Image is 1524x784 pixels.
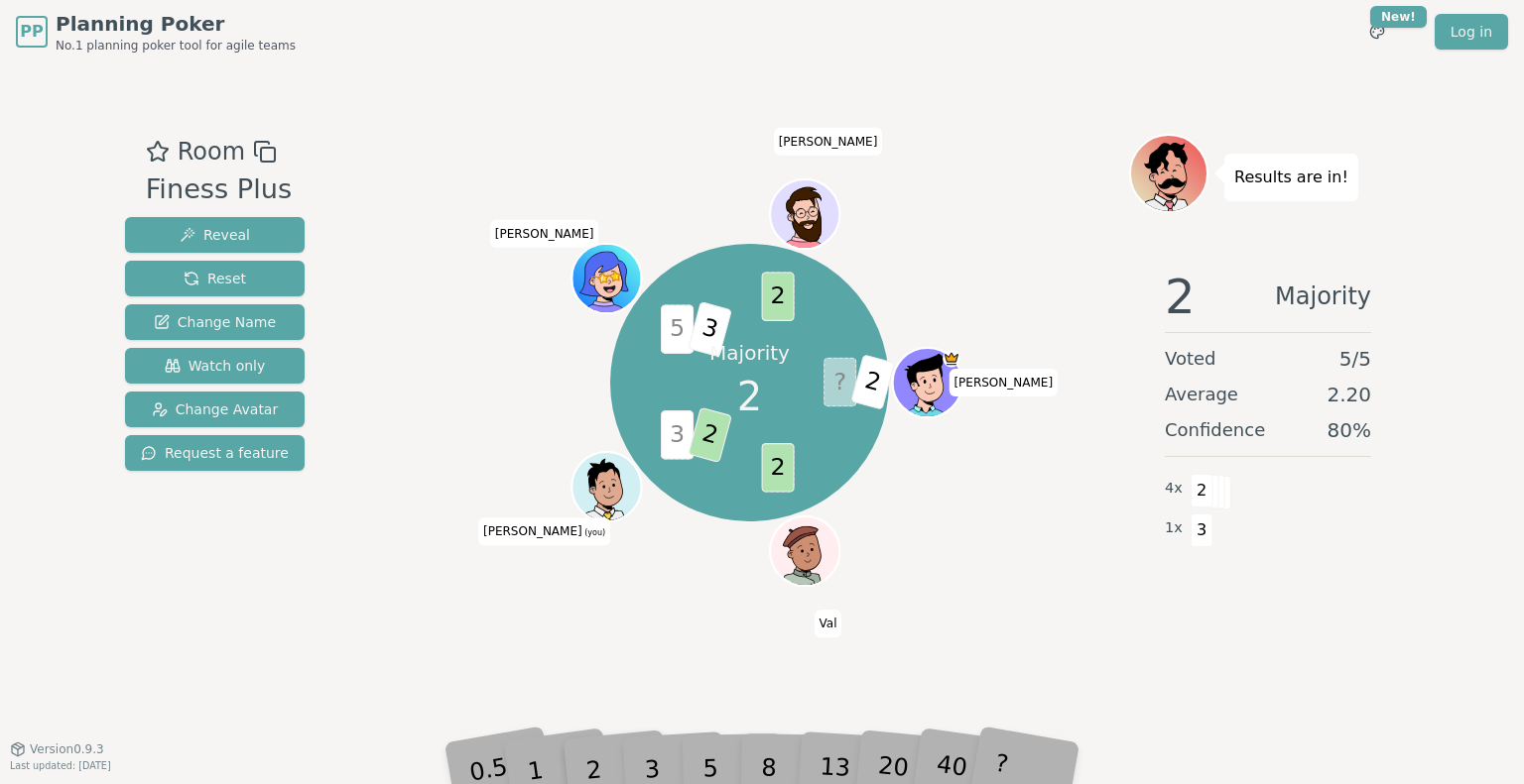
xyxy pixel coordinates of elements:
span: Confidence [1165,416,1265,444]
span: 80 % [1328,416,1371,444]
button: Version0.9.3 [10,741,104,757]
span: Version 0.9.3 [30,741,104,757]
button: Reset [125,261,305,296]
span: Room [178,134,245,169]
span: Click to change your name [815,610,842,637]
button: New! [1359,14,1395,50]
span: 2 [1165,273,1196,320]
span: 4 x [1165,478,1183,500]
span: Click to change your name [490,219,599,247]
span: Majority [1275,273,1371,320]
span: 3 [1191,513,1213,547]
span: Request a feature [141,443,289,463]
span: Reveal [180,225,250,245]
span: 5 / 5 [1339,345,1371,373]
span: Click to change your name [774,128,883,156]
p: Majority [709,339,790,367]
span: Change Avatar [152,399,279,419]
button: Reveal [125,217,305,253]
button: Add as favourite [146,134,170,169]
span: 2.20 [1327,381,1371,408]
span: 3 [688,301,732,357]
a: PPPlanning PokerNo.1 planning poker tool for agile teams [16,10,296,54]
span: 1 x [1165,517,1183,539]
span: Average [1165,381,1238,408]
span: PP [20,20,43,44]
span: 3 [661,410,694,460]
button: Watch only [125,348,305,384]
span: ? [824,358,856,407]
span: Last updated: [DATE] [10,760,111,771]
span: 2 [850,355,895,410]
span: 2 [737,367,762,426]
span: Click to change your name [478,517,610,545]
span: Voted [1165,345,1216,373]
span: 2 [688,407,732,463]
span: Reset [184,269,246,288]
span: Planning Poker [56,10,296,38]
span: 5 [661,305,694,355]
div: New! [1370,6,1427,28]
span: Alex is the host [943,350,960,368]
button: Change Name [125,304,305,340]
span: Change Name [154,312,276,332]
span: No.1 planning poker tool for agile teams [56,38,296,54]
span: (you) [582,528,606,537]
span: 2 [761,443,794,493]
span: Click to change your name [949,369,1058,396]
p: Results are in! [1234,164,1348,191]
button: Request a feature [125,435,305,471]
div: Finess Plus [146,169,293,210]
span: 2 [1191,474,1213,507]
span: 2 [761,273,794,322]
button: Change Avatar [125,392,305,427]
span: Watch only [165,356,266,376]
button: Click to change your avatar [573,454,639,519]
a: Log in [1435,14,1508,50]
